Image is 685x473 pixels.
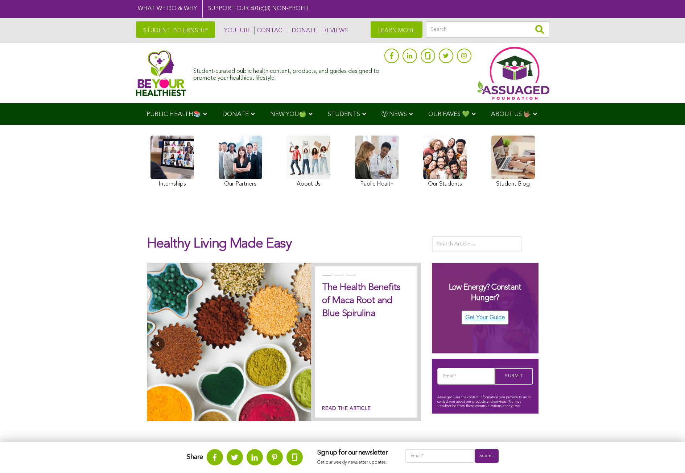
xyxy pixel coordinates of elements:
img: glassdoor [425,52,430,59]
span: NEW YOU🍏 [270,111,306,117]
span: DONATE [222,111,249,117]
strong: Share [187,454,203,460]
img: Assuaged [136,50,186,96]
div: Student-curated public health content, products, and guides designed to promote your healthiest l... [193,65,380,82]
span: STUDENTS [328,111,360,117]
a: LEARN MORE [371,21,422,38]
img: glassdoor.svg [292,453,297,461]
input: Email* [437,368,495,385]
button: Previous [150,337,165,351]
a: YOUTUBE [222,26,251,34]
button: 2 of 3 [334,275,342,282]
span: OUR FAVES 💚 [428,111,470,117]
a: REVIEWS [321,26,348,34]
iframe: Chat Widget [649,438,685,473]
input: Submit [495,368,533,385]
button: Next [293,337,308,351]
span: ABOUT US 🤟🏽 [491,111,531,117]
input: Search Articles... [432,236,523,252]
p: Get our weekly newsletter updates. [317,459,391,466]
a: DONATE [290,26,317,34]
h3: Low Energy? Constant Hunger? [439,282,531,303]
button: 3 of 3 [346,275,354,282]
span: Ⓥ NEWS [381,111,407,117]
img: Get Your Guide [462,311,508,324]
input: Email* [405,449,475,463]
h3: Sign up for our newsletter [317,449,391,457]
div: Navigation Menu [136,103,549,125]
a: Read the article [322,405,371,412]
p: Assuaged uses the contact information you provide to us to contact you about our products and ser... [437,395,533,408]
button: 1 of 3 [322,275,330,282]
a: CONTACT [255,26,286,34]
input: Submit [475,449,498,463]
span: PUBLIC HEALTH📚 [147,111,201,117]
h1: Healthy Living Made Easy [147,236,421,259]
img: Assuaged App [477,47,549,100]
a: STUDENT INTERNSHIP [136,21,215,38]
h2: The Health Benefits of Maca Root and Blue Spirulina [322,281,410,320]
input: Search [426,21,549,38]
